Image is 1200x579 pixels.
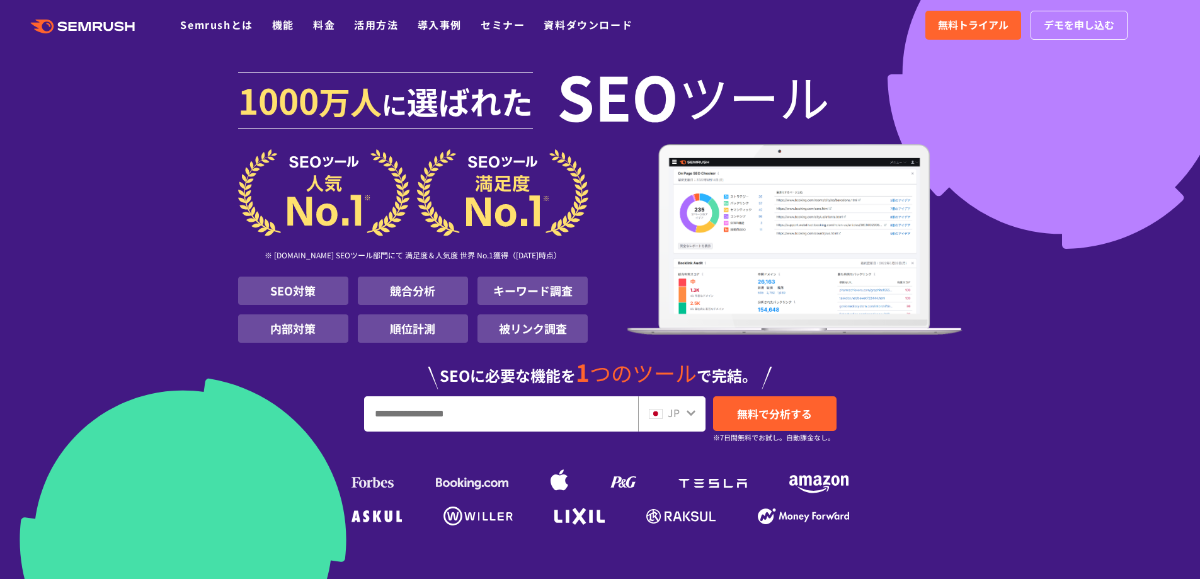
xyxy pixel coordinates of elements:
[713,432,835,444] small: ※7日間無料でお試し。自動課金なし。
[238,277,348,305] li: SEO対策
[544,17,632,32] a: 資料ダウンロード
[382,86,407,122] span: に
[365,397,637,431] input: URL、キーワードを入力してください
[713,396,837,431] a: 無料で分析する
[358,277,468,305] li: 競合分析
[238,236,588,277] div: ※ [DOMAIN_NAME] SEOツール部門にて 満足度＆人気度 世界 No.1獲得（[DATE]時点）
[668,405,680,420] span: JP
[180,17,253,32] a: Semrushとは
[358,314,468,343] li: 順位計測
[477,277,588,305] li: キーワード調査
[590,357,697,388] span: つのツール
[319,78,382,123] span: 万人
[238,74,319,125] span: 1000
[938,17,1009,33] span: 無料トライアル
[313,17,335,32] a: 料金
[238,348,963,389] div: SEOに必要な機能を
[1044,17,1114,33] span: デモを申し込む
[418,17,462,32] a: 導入事例
[354,17,398,32] a: 活用方法
[238,314,348,343] li: 内部対策
[576,355,590,389] span: 1
[1031,11,1128,40] a: デモを申し込む
[678,71,830,121] span: ツール
[697,364,757,386] span: で完結。
[737,406,812,421] span: 無料で分析する
[477,314,588,343] li: 被リンク調査
[272,17,294,32] a: 機能
[481,17,525,32] a: セミナー
[557,71,678,121] span: SEO
[925,11,1021,40] a: 無料トライアル
[407,78,533,123] span: 選ばれた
